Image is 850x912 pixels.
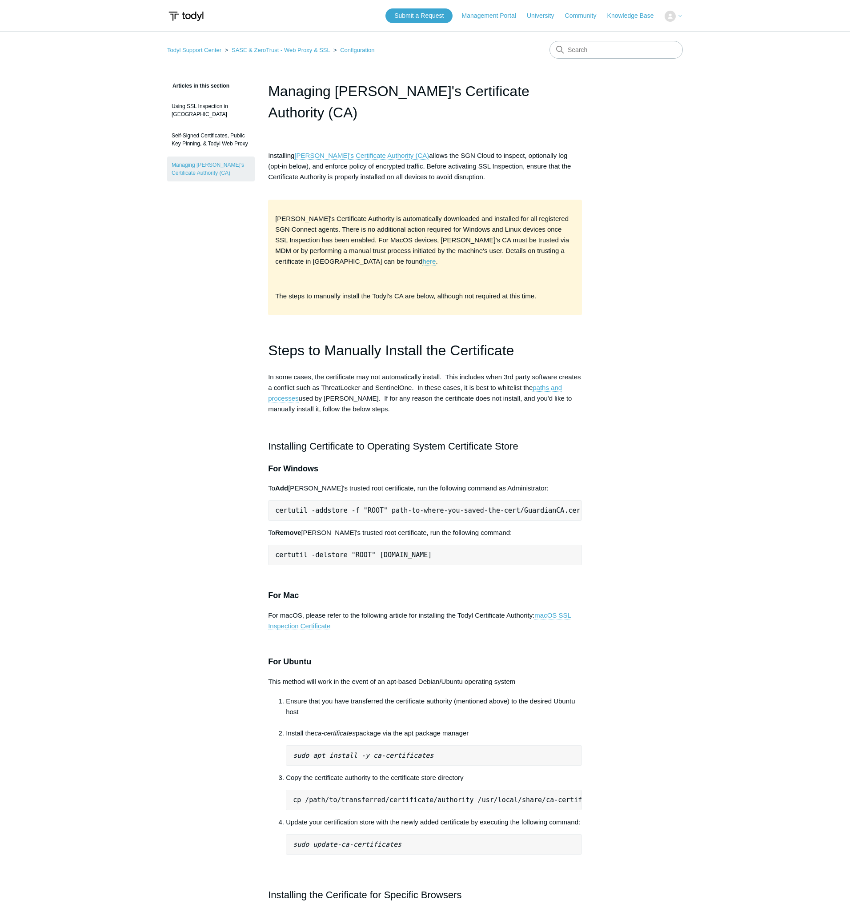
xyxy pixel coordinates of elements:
[286,728,582,766] li: Install the package via the apt package manager
[286,696,582,728] li: Ensure that you have transferred the certificate authority (mentioned above) to the desired Ubunt...
[275,551,432,559] span: certutil -delstore "ROOT" [DOMAIN_NAME]
[565,11,605,20] a: Community
[268,339,582,362] h1: Steps to Manually Install the Certificate
[286,790,582,810] pre: cp /path/to/transferred/certificate/authority /usr/local/share/ca-certificates/GuardianCA.cer
[268,678,515,685] span: This method will work in the event of an apt-based Debian/Ubuntu operating system
[422,257,436,265] a: here
[332,47,375,53] li: Configuration
[340,47,374,53] a: Configuration
[288,484,549,492] span: [PERSON_NAME]'s trusted root certificate, run the following command as Administrator:
[314,729,356,737] em: ca-certificates
[275,213,575,267] p: [PERSON_NAME]'s Certificate Authority is automatically downloaded and installed for all registere...
[167,83,229,89] span: Articles in this section
[268,529,275,536] span: To
[223,47,332,53] li: SASE & ZeroTrust - Web Proxy & SSL
[549,41,683,59] input: Search
[167,47,221,53] a: Todyl Support Center
[275,529,301,536] span: Remove
[167,47,223,53] li: Todyl Support Center
[268,464,318,473] span: For Windows
[527,11,563,20] a: University
[275,484,288,492] span: Add
[275,506,580,514] span: certutil -addstore -f "ROOT" path-to-where-you-saved-the-cert/GuardianCA.cer
[268,887,582,903] h2: Installing the Cerificate for Specific Browsers
[268,80,582,123] h1: Managing Todyl's Certificate Authority (CA)
[268,610,582,631] p: For macOS, please refer to the following article for installing the Todyl Certificate Authority:
[268,591,299,600] span: For Mac
[293,840,401,848] em: sudo update-ca-certificates
[268,438,582,454] h2: Installing Certificate to Operating System Certificate Store
[167,127,255,152] a: Self-Signed Certificates, Public Key Pinning, & Todyl Web Proxy
[268,484,275,492] span: To
[293,751,433,759] em: sudo apt install -y ca-certificates
[268,657,311,666] span: For Ubuntu
[286,772,582,810] li: Copy the certificate authority to the certificate store directory
[167,98,255,123] a: Using SSL Inspection in [GEOGRAPHIC_DATA]
[275,291,575,301] p: The steps to manually install the Todyl's CA are below, although not required at this time.
[268,152,571,181] span: Installing allows the SGN Cloud to inspect, optionally log (opt-in below), and enforce policy of ...
[385,8,453,23] a: Submit a Request
[167,157,255,181] a: Managing [PERSON_NAME]'s Certificate Authority (CA)
[462,11,525,20] a: Management Portal
[286,817,582,855] li: Update your certification store with the newly added certificate by executing the following command:
[301,529,512,536] span: [PERSON_NAME]'s trusted root certificate, run the following command:
[167,8,205,24] img: Todyl Support Center Help Center home page
[294,152,429,160] a: [PERSON_NAME]'s Certificate Authority (CA)
[268,372,582,414] p: In some cases, the certificate may not automatically install. This includes when 3rd party softwa...
[232,47,330,53] a: SASE & ZeroTrust - Web Proxy & SSL
[607,11,663,20] a: Knowledge Base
